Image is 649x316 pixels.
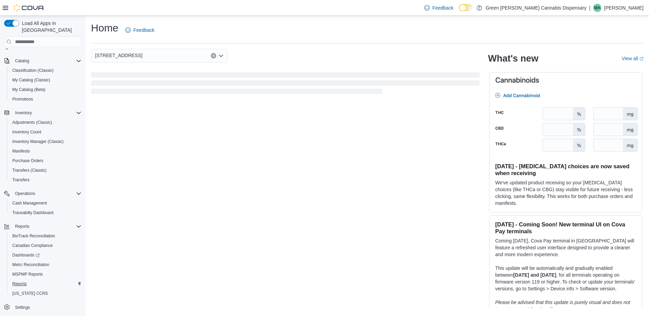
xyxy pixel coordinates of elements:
[7,269,84,279] button: MSPMP Reports
[10,157,46,165] a: Purchase Orders
[421,1,456,15] a: Feedback
[10,199,81,207] span: Cash Management
[10,95,81,103] span: Promotions
[211,53,216,58] button: Clear input
[12,109,35,117] button: Inventory
[10,166,49,174] a: Transfers (Classic)
[12,77,50,83] span: My Catalog (Classic)
[10,66,56,75] a: Classification (Classic)
[218,53,224,58] button: Open list of options
[10,137,66,146] a: Inventory Manager (Classic)
[12,139,64,144] span: Inventory Manager (Classic)
[7,260,84,269] button: Metrc Reconciliation
[7,85,84,94] button: My Catalog (Beta)
[7,166,84,175] button: Transfers (Classic)
[7,250,84,260] a: Dashboards
[10,251,81,259] span: Dashboards
[12,177,29,183] span: Transfers
[12,109,81,117] span: Inventory
[10,147,81,155] span: Manifests
[10,261,81,269] span: Metrc Reconciliation
[12,57,81,65] span: Catalog
[10,66,81,75] span: Classification (Classic)
[7,146,84,156] button: Manifests
[15,224,29,229] span: Reports
[7,94,84,104] button: Promotions
[15,58,29,64] span: Catalog
[7,279,84,289] button: Reports
[91,74,480,95] span: Loading
[10,270,46,278] a: MSPMP Reports
[10,241,81,250] span: Canadian Compliance
[10,166,81,174] span: Transfers (Classic)
[12,96,33,102] span: Promotions
[495,265,636,292] p: This update will be automatically and gradually enabled between , for all terminals operating on ...
[133,27,154,34] span: Feedback
[10,209,56,217] a: Traceabilty Dashboard
[1,302,84,312] button: Settings
[10,261,52,269] a: Metrc Reconciliation
[15,110,32,116] span: Inventory
[10,289,51,298] a: [US_STATE] CCRS
[12,87,46,92] span: My Catalog (Beta)
[7,231,84,241] button: BioTrack Reconciliation
[12,189,81,198] span: Operations
[122,23,157,37] a: Feedback
[15,191,35,196] span: Operations
[12,200,47,206] span: Cash Management
[7,75,84,85] button: My Catalog (Classic)
[12,222,32,231] button: Reports
[10,280,29,288] a: Reports
[459,4,473,11] input: Dark Mode
[10,176,32,184] a: Transfers
[10,157,81,165] span: Purchase Orders
[10,118,81,127] span: Adjustments (Classic)
[10,232,58,240] a: BioTrack Reconciliation
[12,168,47,173] span: Transfers (Classic)
[488,53,538,64] h2: What's new
[10,251,42,259] a: Dashboards
[19,20,81,34] span: Load All Apps in [GEOGRAPHIC_DATA]
[12,281,27,287] span: Reports
[495,221,636,235] h3: [DATE] - Coming Soon! New terminal UI on Cova Pay terminals
[10,232,81,240] span: BioTrack Reconciliation
[495,300,630,312] em: Please be advised that this update is purely visual and does not impact payment functionality.
[604,4,644,12] p: [PERSON_NAME]
[95,51,142,60] span: [STREET_ADDRESS]
[10,85,81,94] span: My Catalog (Beta)
[12,291,48,296] span: [US_STATE] CCRS
[12,57,32,65] button: Catalog
[7,175,84,185] button: Transfers
[12,222,81,231] span: Reports
[7,241,84,250] button: Canadian Compliance
[10,118,55,127] a: Adjustments (Classic)
[594,4,600,12] span: MA
[10,209,81,217] span: Traceabilty Dashboard
[12,120,52,125] span: Adjustments (Classic)
[12,272,43,277] span: MSPMP Reports
[12,233,55,239] span: BioTrack Reconciliation
[12,68,54,73] span: Classification (Classic)
[10,128,44,136] a: Inventory Count
[10,95,36,103] a: Promotions
[10,176,81,184] span: Transfers
[12,303,33,312] a: Settings
[10,76,81,84] span: My Catalog (Classic)
[1,222,84,231] button: Reports
[7,198,84,208] button: Cash Management
[485,4,586,12] p: Green [PERSON_NAME] Cannabis Dispensary
[10,76,53,84] a: My Catalog (Classic)
[12,252,40,258] span: Dashboards
[12,148,30,154] span: Manifests
[14,4,44,11] img: Cova
[91,21,118,35] h1: Home
[513,272,556,278] strong: [DATE] and [DATE]
[10,270,81,278] span: MSPMP Reports
[10,241,55,250] a: Canadian Compliance
[589,4,590,12] p: |
[7,289,84,298] button: [US_STATE] CCRS
[10,147,33,155] a: Manifests
[7,137,84,146] button: Inventory Manager (Classic)
[10,289,81,298] span: Washington CCRS
[12,158,43,163] span: Purchase Orders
